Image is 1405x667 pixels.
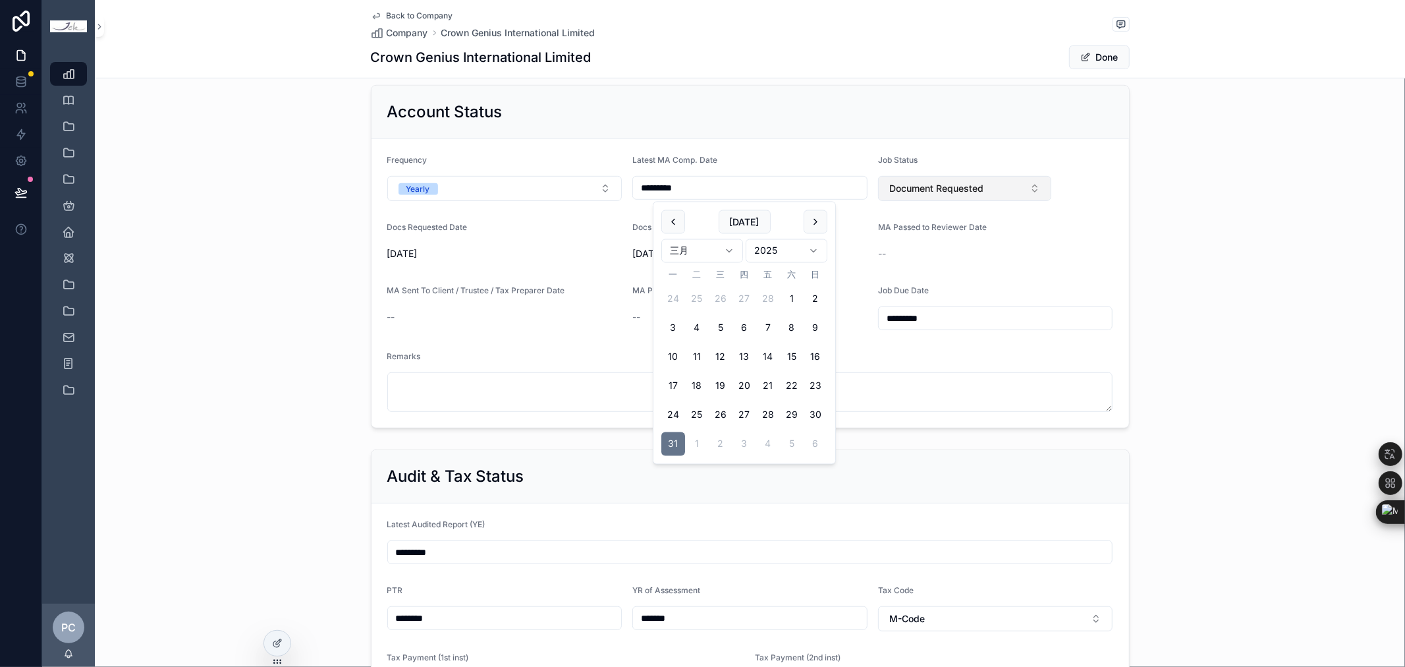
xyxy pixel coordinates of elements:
span: -- [878,247,886,260]
button: 2025年3月20日 星期四 [732,374,756,398]
th: 星期二 [685,268,709,282]
button: 2025年3月28日 星期五 [756,403,780,427]
button: 2025年3月21日 星期五 [756,374,780,398]
a: Back to Company [371,11,453,21]
button: 2025年3月27日 星期四 [732,403,756,427]
button: 2025年4月2日 星期三 [709,432,732,456]
a: Company [371,26,428,40]
span: Frequency [387,155,427,165]
button: 2025年3月12日 星期三 [709,345,732,369]
button: 2025年3月26日 星期三 [709,403,732,427]
span: Latest Audited Report (YE) [387,519,485,529]
button: 2025年4月3日 星期四 [732,432,756,456]
button: Done [1069,45,1130,69]
span: MA Passed to Reviewer Date [878,222,987,232]
span: Docs Requested Date [387,222,468,232]
span: Job Due Date [878,285,929,295]
span: PTR [387,585,403,595]
span: [DATE] [632,247,868,260]
button: 2025年3月29日 星期六 [780,403,804,427]
span: -- [632,310,640,324]
button: Select Button [387,176,622,201]
button: 2025年2月27日 星期四 [732,287,756,311]
th: 星期四 [732,268,756,282]
button: 2025年3月9日 星期日 [804,316,827,340]
button: 2025年2月28日 星期五 [756,287,780,311]
button: 2025年3月23日 星期日 [804,374,827,398]
span: Tax Payment (1st inst) [387,652,469,662]
button: 2025年3月14日 星期五 [756,345,780,369]
h1: Crown Genius International Limited [371,48,592,67]
span: M-Code [889,612,925,625]
button: 2025年3月19日 星期三 [709,374,732,398]
button: 2025年4月4日 星期五 [756,432,780,456]
button: 2025年3月24日 星期一 [661,403,685,427]
button: 2025年3月5日 星期三 [709,316,732,340]
div: scrollable content [42,53,95,419]
button: 2025年3月1日 星期六 [780,287,804,311]
span: YR of Assessment [632,585,700,595]
span: Docs Received Date [632,222,708,232]
th: 星期日 [804,268,827,282]
span: Back to Company [387,11,453,21]
span: MA Pass To Audit Date [632,285,718,295]
button: 2025年3月13日 星期四 [732,345,756,369]
button: 2025年2月24日 星期一 [661,287,685,311]
button: 2025年4月5日 星期六 [780,432,804,456]
button: 2025年3月25日 星期二 [685,403,709,427]
h2: Audit & Tax Status [387,466,524,487]
table: 三月 2025 [661,268,827,456]
button: 2025年3月3日 星期一 [661,316,685,340]
button: 2025年2月26日 星期三 [709,287,732,311]
button: 2025年3月4日 星期二 [685,316,709,340]
span: Document Requested [889,182,983,195]
a: Crown Genius International Limited [441,26,595,40]
span: Company [387,26,428,40]
button: 2025年3月7日 星期五 [756,316,780,340]
button: 2025年3月17日 星期一 [661,374,685,398]
button: 2025年3月11日 星期二 [685,345,709,369]
button: Select Button [878,606,1113,631]
button: 2025年3月18日 星期二 [685,374,709,398]
span: Latest MA Comp. Date [632,155,717,165]
span: -- [387,310,395,324]
button: 2025年3月2日 星期日 [804,287,827,311]
button: 2025年3月8日 星期六 [780,316,804,340]
button: 2025年3月16日 星期日 [804,345,827,369]
button: 2025年4月1日 星期二 [685,432,709,456]
span: Tax Code [878,585,914,595]
button: 2025年3月31日 星期一, selected [661,432,685,456]
h2: Account Status [387,101,503,123]
span: [DATE] [387,247,622,260]
button: 2025年4月6日 星期日 [804,432,827,456]
button: 2025年3月15日 星期六 [780,345,804,369]
button: 2025年3月30日 星期日 [804,403,827,427]
img: App logo [50,20,87,33]
span: Tax Payment (2nd inst) [755,652,840,662]
div: Yearly [406,183,430,195]
span: Remarks [387,351,421,361]
button: 2025年3月10日 星期一 [661,345,685,369]
button: 2025年3月6日 星期四 [732,316,756,340]
th: 星期六 [780,268,804,282]
th: 星期一 [661,268,685,282]
span: MA Sent To Client / Trustee / Tax Preparer Date [387,285,565,295]
button: Select Button [878,176,1052,201]
span: PC [61,620,76,635]
th: 星期五 [756,268,780,282]
button: 2025年2月25日 星期二 [685,287,709,311]
span: Job Status [878,155,918,165]
th: 星期三 [709,268,732,282]
button: [DATE] [719,210,771,234]
button: 2025年3月22日 星期六 [780,374,804,398]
